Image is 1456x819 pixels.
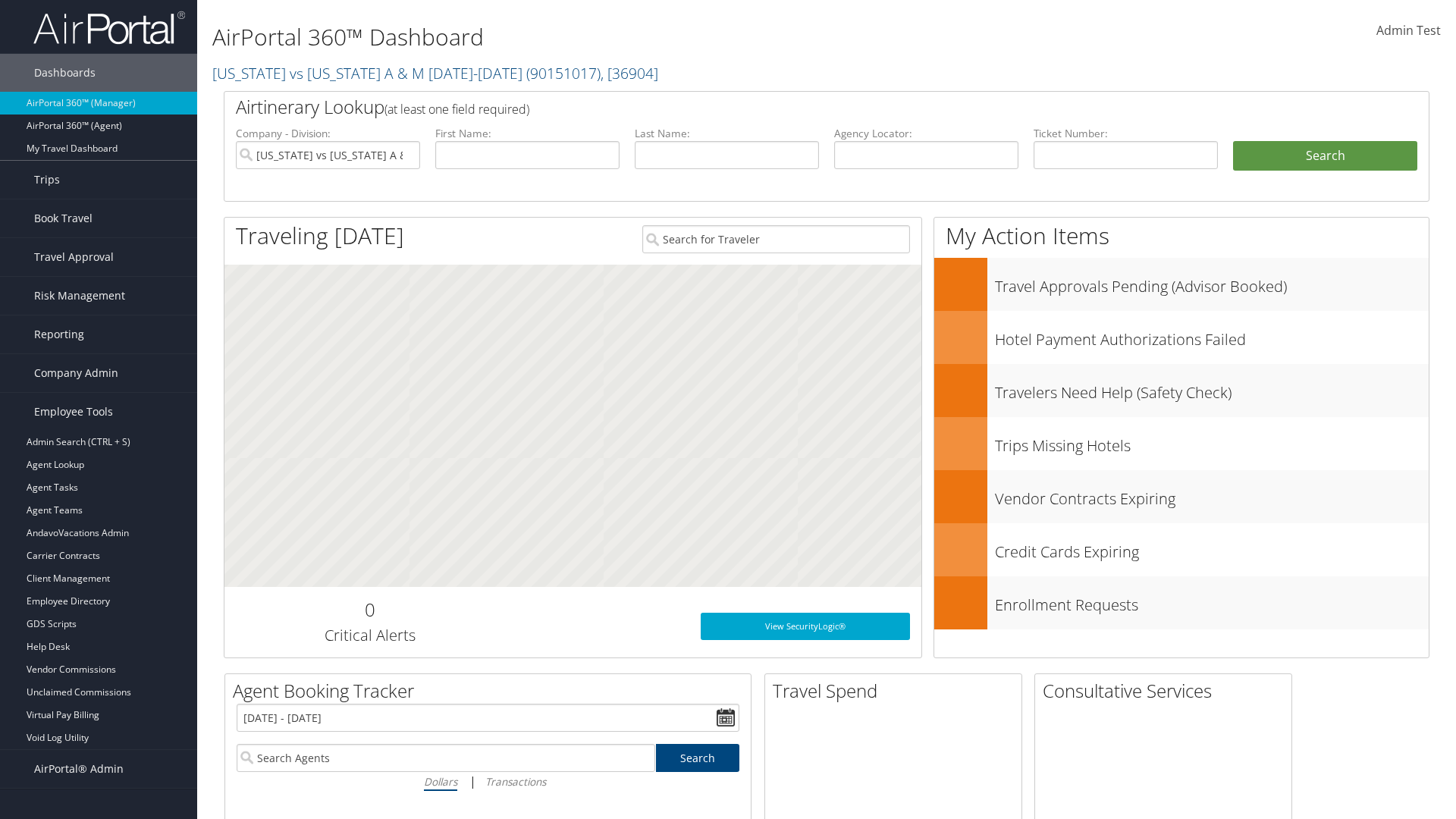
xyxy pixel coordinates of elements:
h2: Agent Booking Tracker [233,678,751,704]
h3: Credit Cards Expiring [995,534,1429,563]
span: Dashboards [34,54,96,92]
h3: Trips Missing Hotels [995,428,1429,457]
h3: Vendor Contracts Expiring [995,481,1429,510]
h2: Travel Spend [773,678,1021,704]
label: Company - Division: [236,126,420,141]
h1: AirPortal 360™ Dashboard [212,21,1031,53]
span: Company Admin [34,354,118,392]
span: (at least one field required) [384,101,529,118]
i: Dollars [424,774,457,789]
h2: Consultative Services [1043,678,1291,704]
a: View SecurityLogic® [701,613,910,640]
span: Trips [34,161,60,199]
h1: Traveling [DATE] [236,220,404,252]
span: Travel Approval [34,238,114,276]
a: Travel Approvals Pending (Advisor Booked) [934,258,1429,311]
a: Vendor Contracts Expiring [934,470,1429,523]
h2: 0 [236,597,504,623]
a: Admin Test [1376,8,1441,55]
i: Transactions [485,774,546,789]
span: AirPortal® Admin [34,750,124,788]
a: Credit Cards Expiring [934,523,1429,576]
h3: Critical Alerts [236,625,504,646]
span: , [ 36904 ] [601,63,658,83]
label: Agency Locator: [834,126,1018,141]
h1: My Action Items [934,220,1429,252]
h2: Airtinerary Lookup [236,94,1317,120]
h3: Travelers Need Help (Safety Check) [995,375,1429,403]
input: Search Agents [237,744,655,772]
h3: Hotel Payment Authorizations Failed [995,322,1429,350]
input: Search for Traveler [642,225,910,253]
img: airportal-logo.png [33,10,185,45]
span: Employee Tools [34,393,113,431]
a: Trips Missing Hotels [934,417,1429,470]
button: Search [1233,141,1417,171]
span: Admin Test [1376,22,1441,39]
label: Ticket Number: [1034,126,1218,141]
span: Reporting [34,315,84,353]
a: Enrollment Requests [934,576,1429,629]
div: | [237,772,739,791]
span: ( 90151017 ) [526,63,601,83]
span: Book Travel [34,199,93,237]
h3: Enrollment Requests [995,587,1429,616]
a: Hotel Payment Authorizations Failed [934,311,1429,364]
a: Search [656,744,740,772]
label: Last Name: [635,126,819,141]
h3: Travel Approvals Pending (Advisor Booked) [995,268,1429,297]
a: [US_STATE] vs [US_STATE] A & M [DATE]-[DATE] [212,63,658,83]
span: Risk Management [34,277,125,315]
a: Travelers Need Help (Safety Check) [934,364,1429,417]
label: First Name: [435,126,620,141]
